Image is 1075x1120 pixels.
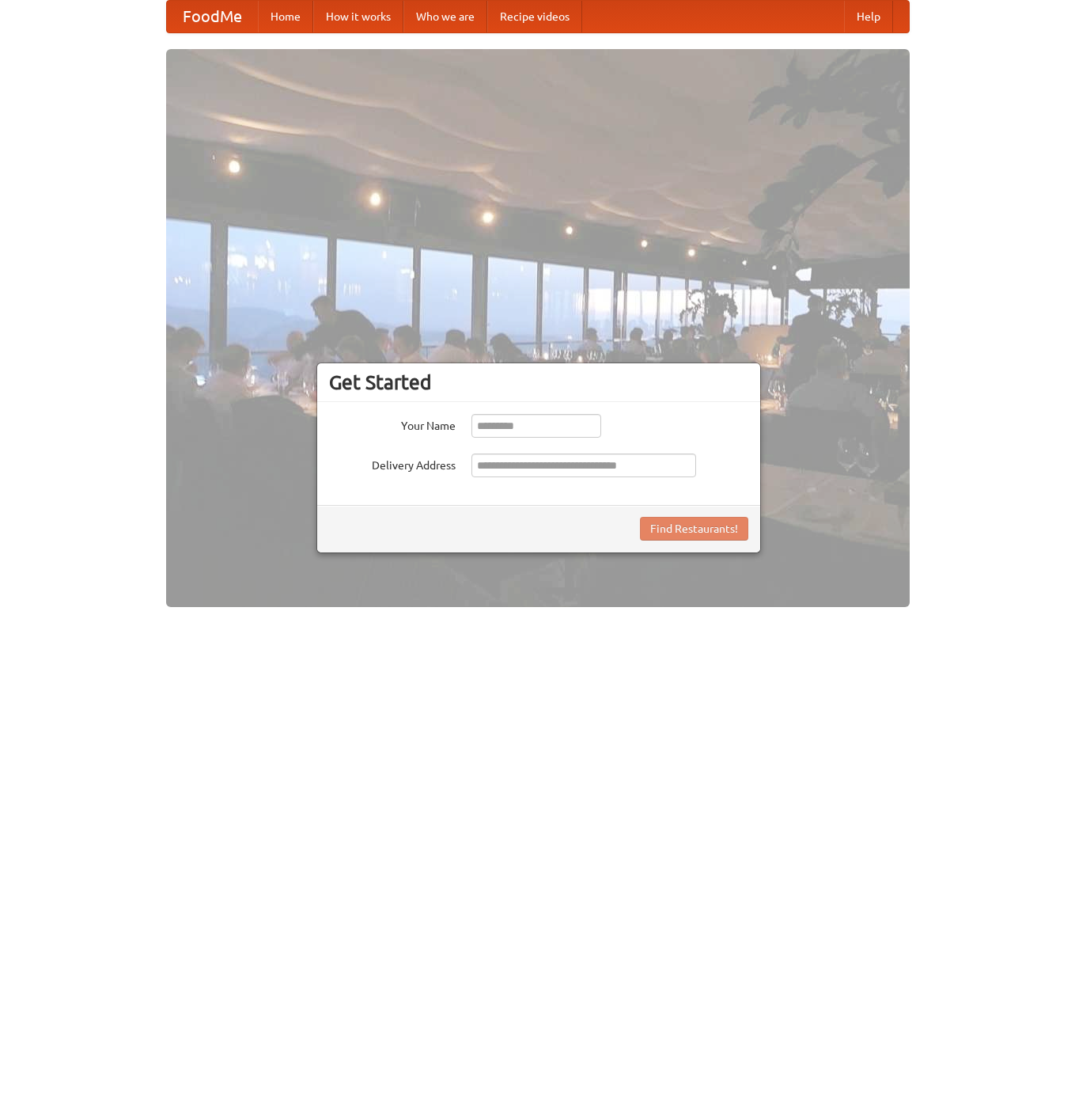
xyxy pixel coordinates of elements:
[329,454,456,473] label: Delivery Address
[313,1,403,32] a: How it works
[640,517,748,541] button: Find Restaurants!
[329,370,748,394] h3: Get Started
[487,1,582,32] a: Recipe videos
[329,414,456,434] label: Your Name
[258,1,313,32] a: Home
[403,1,487,32] a: Who we are
[844,1,893,32] a: Help
[167,1,258,32] a: FoodMe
